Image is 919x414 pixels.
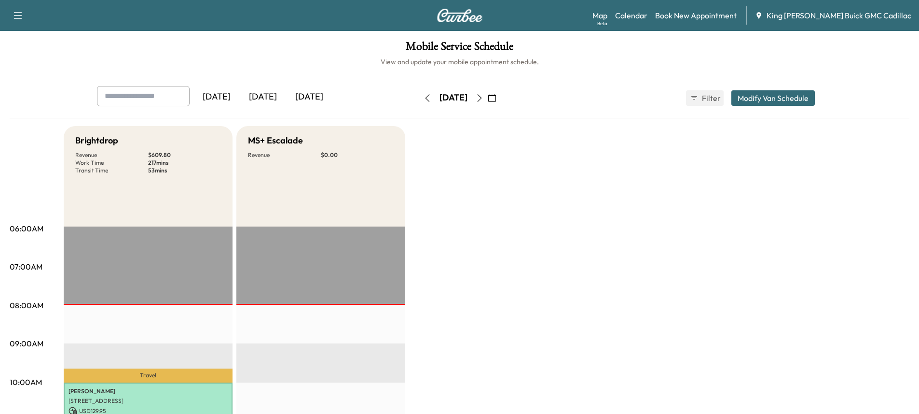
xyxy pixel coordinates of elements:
[597,20,607,27] div: Beta
[592,10,607,21] a: MapBeta
[767,10,911,21] span: King [PERSON_NAME] Buick GMC Cadillac
[439,92,467,104] div: [DATE]
[686,90,724,106] button: Filter
[10,41,909,57] h1: Mobile Service Schedule
[10,376,42,388] p: 10:00AM
[148,167,221,174] p: 53 mins
[615,10,647,21] a: Calendar
[148,159,221,167] p: 217 mins
[64,369,233,382] p: Travel
[148,151,221,159] p: $ 609.80
[731,90,815,106] button: Modify Van Schedule
[69,387,228,395] p: [PERSON_NAME]
[10,300,43,311] p: 08:00AM
[193,86,240,108] div: [DATE]
[75,159,148,167] p: Work Time
[75,151,148,159] p: Revenue
[702,92,719,104] span: Filter
[69,397,228,405] p: [STREET_ADDRESS]
[10,261,42,272] p: 07:00AM
[437,9,483,22] img: Curbee Logo
[321,151,394,159] p: $ 0.00
[10,57,909,67] h6: View and update your mobile appointment schedule.
[248,134,303,147] h5: MS+ Escalade
[655,10,737,21] a: Book New Appointment
[75,134,118,147] h5: Brightdrop
[10,223,43,234] p: 06:00AM
[240,86,286,108] div: [DATE]
[286,86,332,108] div: [DATE]
[75,167,148,174] p: Transit Time
[10,338,43,349] p: 09:00AM
[248,151,321,159] p: Revenue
